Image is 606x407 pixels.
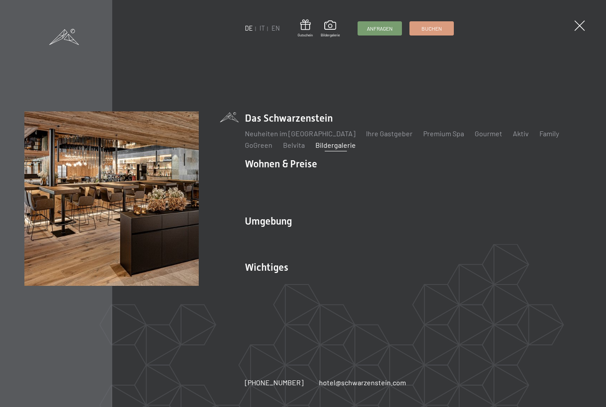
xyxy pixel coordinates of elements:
[410,22,453,35] a: Buchen
[245,141,272,149] a: GoGreen
[367,25,393,32] span: Anfragen
[272,24,280,32] a: EN
[260,24,265,32] a: IT
[298,33,313,38] span: Gutschein
[513,129,529,138] a: Aktiv
[421,25,442,32] span: Buchen
[283,141,305,149] a: Belvita
[321,33,340,38] span: Bildergalerie
[475,129,502,138] a: Gourmet
[245,378,303,387] a: [PHONE_NUMBER]
[298,20,313,38] a: Gutschein
[539,129,559,138] a: Family
[245,129,355,138] a: Neuheiten im [GEOGRAPHIC_DATA]
[319,378,406,387] a: hotel@schwarzenstein.com
[245,378,303,387] span: [PHONE_NUMBER]
[423,129,464,138] a: Premium Spa
[358,22,401,35] a: Anfragen
[366,129,413,138] a: Ihre Gastgeber
[315,141,356,149] a: Bildergalerie
[245,24,253,32] a: DE
[321,20,340,37] a: Bildergalerie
